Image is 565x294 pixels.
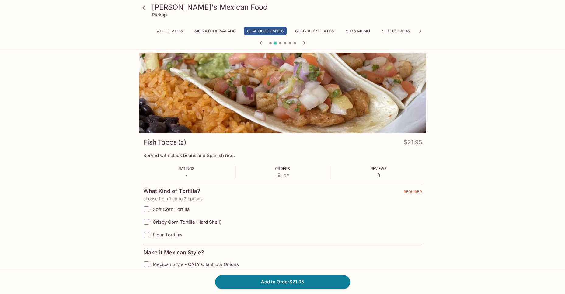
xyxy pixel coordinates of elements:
[404,138,422,149] h4: $21.95
[292,27,337,35] button: Specialty Plates
[371,166,387,171] span: Reviews
[244,27,287,35] button: Seafood Dishes
[143,138,186,147] h3: Fish Tacos (2)
[152,12,167,18] p: Pickup
[215,275,350,289] button: Add to Order$21.95
[275,166,290,171] span: Orders
[284,173,289,179] span: 29
[143,196,422,201] p: choose from 1 up to 2 options
[153,206,190,212] span: Soft Corn Tortilla
[139,53,426,133] div: Fish Tacos (2)
[154,27,186,35] button: Appetizers
[191,27,239,35] button: Signature Salads
[371,172,387,178] p: 0
[153,261,239,267] span: Mexican Style - ONLY Cilantro & Onions
[152,2,424,12] h3: [PERSON_NAME]'s Mexican Food
[153,232,183,238] span: Flour Tortillas
[378,27,413,35] button: Side Orders
[179,166,194,171] span: Ratings
[143,152,422,158] p: Served with black beans and Spanish rice.
[179,172,194,178] p: -
[143,188,200,194] h4: What Kind of Tortilla?
[153,219,221,225] span: Crispy Corn Tortilla (Hard Shell)
[342,27,374,35] button: Kid's Menu
[143,249,204,256] h4: Make it Mexican Style?
[404,189,422,196] span: REQUIRED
